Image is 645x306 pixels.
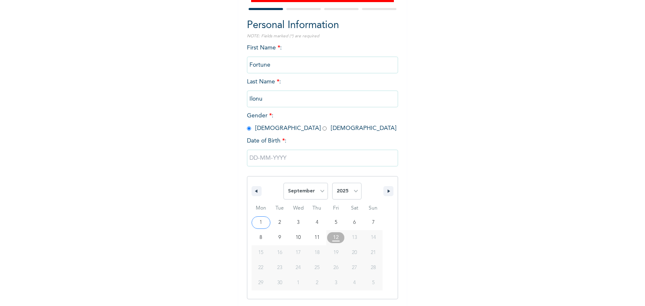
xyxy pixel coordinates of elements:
[296,230,301,245] span: 10
[252,202,270,215] span: Mon
[308,245,327,260] button: 18
[345,245,364,260] button: 20
[315,260,320,275] span: 25
[247,137,286,145] span: Date of Birth :
[252,215,270,230] button: 1
[326,230,345,245] button: 12
[277,245,282,260] span: 16
[252,245,270,260] button: 15
[345,202,364,215] span: Sat
[345,215,364,230] button: 6
[326,260,345,275] button: 26
[247,33,398,39] p: NOTE: Fields marked (*) are required
[289,260,308,275] button: 24
[326,215,345,230] button: 5
[270,202,289,215] span: Tue
[352,230,357,245] span: 13
[278,215,281,230] span: 2
[247,18,398,33] h2: Personal Information
[364,230,383,245] button: 14
[270,260,289,275] button: 23
[252,230,270,245] button: 8
[352,245,357,260] span: 20
[247,91,398,107] input: Enter your last name
[289,245,308,260] button: 17
[372,215,375,230] span: 7
[297,215,299,230] span: 3
[345,260,364,275] button: 27
[353,215,356,230] span: 6
[308,260,327,275] button: 25
[333,230,339,245] span: 12
[247,113,396,131] span: Gender : [DEMOGRAPHIC_DATA] [DEMOGRAPHIC_DATA]
[296,260,301,275] span: 24
[315,230,320,245] span: 11
[289,202,308,215] span: Wed
[371,245,376,260] span: 21
[308,215,327,230] button: 4
[371,230,376,245] span: 14
[258,260,263,275] span: 22
[278,230,281,245] span: 9
[258,245,263,260] span: 15
[289,230,308,245] button: 10
[247,79,398,102] span: Last Name :
[315,245,320,260] span: 18
[333,245,338,260] span: 19
[252,260,270,275] button: 22
[364,260,383,275] button: 28
[247,57,398,73] input: Enter your first name
[247,45,398,68] span: First Name :
[296,245,301,260] span: 17
[260,215,262,230] span: 1
[333,260,338,275] span: 26
[270,275,289,290] button: 30
[258,275,263,290] span: 29
[316,215,318,230] span: 4
[308,230,327,245] button: 11
[308,202,327,215] span: Thu
[364,202,383,215] span: Sun
[335,215,337,230] span: 5
[289,215,308,230] button: 3
[345,230,364,245] button: 13
[326,202,345,215] span: Fri
[352,260,357,275] span: 27
[270,230,289,245] button: 9
[277,275,282,290] span: 30
[371,260,376,275] span: 28
[326,245,345,260] button: 19
[364,245,383,260] button: 21
[252,275,270,290] button: 29
[277,260,282,275] span: 23
[364,215,383,230] button: 7
[260,230,262,245] span: 8
[247,150,398,166] input: DD-MM-YYYY
[270,245,289,260] button: 16
[270,215,289,230] button: 2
